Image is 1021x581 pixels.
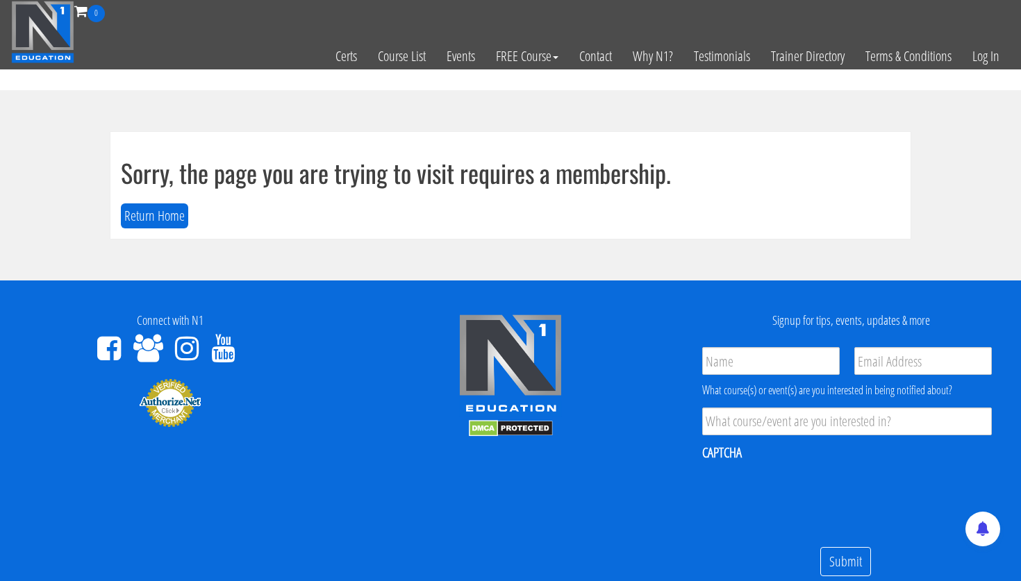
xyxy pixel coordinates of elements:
a: Terms & Conditions [855,22,962,90]
span: 0 [88,5,105,22]
a: Certs [325,22,367,90]
button: Return Home [121,203,188,229]
a: Course List [367,22,436,90]
img: n1-education [11,1,74,63]
input: Submit [820,547,871,577]
h1: Sorry, the page you are trying to visit requires a membership. [121,159,900,187]
a: Testimonials [683,22,761,90]
a: Events [436,22,485,90]
img: Authorize.Net Merchant - Click to Verify [139,378,201,428]
img: n1-edu-logo [458,314,563,416]
iframe: reCAPTCHA [702,471,913,525]
a: Contact [569,22,622,90]
a: Trainer Directory [761,22,855,90]
input: What course/event are you interested in? [702,407,992,435]
label: CAPTCHA [702,444,742,462]
img: DMCA.com Protection Status [469,420,553,437]
input: Name [702,347,840,375]
input: Email Address [854,347,992,375]
div: What course(s) or event(s) are you interested in being notified about? [702,382,992,398]
h4: Signup for tips, events, updates & more [691,314,1011,328]
h4: Connect with N1 [10,314,330,328]
a: Why N1? [622,22,683,90]
a: 0 [74,1,105,20]
a: FREE Course [485,22,569,90]
a: Log In [962,22,1010,90]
